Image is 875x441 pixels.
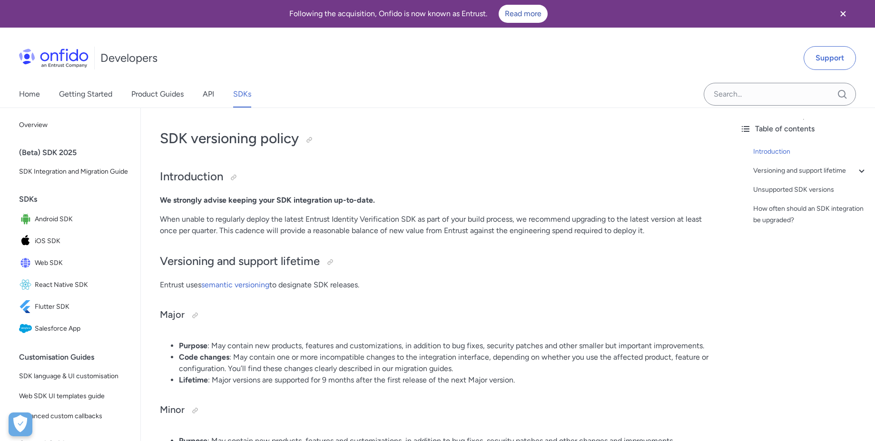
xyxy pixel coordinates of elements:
[9,412,32,436] div: Cookie Preferences
[35,235,129,248] span: iOS SDK
[19,411,129,422] span: Advanced custom callbacks
[160,169,713,185] h2: Introduction
[179,375,208,384] strong: Lifetime
[753,146,867,157] a: Introduction
[19,322,35,335] img: IconSalesforce App
[826,2,861,26] button: Close banner
[179,374,713,386] li: : Major versions are supported for 9 months after the first release of the next Major version.
[15,274,133,295] a: IconReact Native SDKReact Native SDK
[160,129,713,148] h1: SDK versioning policy
[11,5,826,23] div: Following the acquisition, Onfido is now known as Entrust.
[19,143,137,162] div: (Beta) SDK 2025
[19,278,35,292] img: IconReact Native SDK
[753,165,867,176] a: Versioning and support lifetime
[15,253,133,274] a: IconWeb SDKWeb SDK
[203,81,214,108] a: API
[15,231,133,252] a: IconiOS SDKiOS SDK
[740,123,867,135] div: Table of contents
[19,391,129,402] span: Web SDK UI templates guide
[100,50,157,66] h1: Developers
[35,322,129,335] span: Salesforce App
[59,81,112,108] a: Getting Started
[179,353,229,362] strong: Code changes
[15,407,133,426] a: Advanced custom callbacks
[19,166,129,177] span: SDK Integration and Migration Guide
[804,46,856,70] a: Support
[15,387,133,406] a: Web SDK UI templates guide
[19,371,129,382] span: SDK language & UI customisation
[15,367,133,386] a: SDK language & UI customisation
[15,318,133,339] a: IconSalesforce AppSalesforce App
[35,300,129,314] span: Flutter SDK
[15,162,133,181] a: SDK Integration and Migration Guide
[19,190,137,209] div: SDKs
[35,278,129,292] span: React Native SDK
[753,203,867,226] a: How often should an SDK integration be upgraded?
[753,184,867,196] a: Unsupported SDK versions
[19,119,129,131] span: Overview
[15,209,133,230] a: IconAndroid SDKAndroid SDK
[9,412,32,436] button: Open Preferences
[19,300,35,314] img: IconFlutter SDK
[160,308,713,323] h3: Major
[19,235,35,248] img: IconiOS SDK
[160,214,713,236] p: When unable to regularly deploy the latest Entrust Identity Verification SDK as part of your buil...
[160,279,713,291] p: Entrust uses to designate SDK releases.
[837,8,849,20] svg: Close banner
[499,5,548,23] a: Read more
[15,116,133,135] a: Overview
[179,340,713,352] li: : May contain new products, features and customizations, in addition to bug fixes, security patch...
[179,352,713,374] li: : May contain one or more incompatible changes to the integration interface, depending on whether...
[19,213,35,226] img: IconAndroid SDK
[19,81,40,108] a: Home
[131,81,184,108] a: Product Guides
[704,83,856,106] input: Onfido search input field
[160,254,713,270] h2: Versioning and support lifetime
[19,49,88,68] img: Onfido Logo
[19,348,137,367] div: Customisation Guides
[160,403,713,418] h3: Minor
[35,256,129,270] span: Web SDK
[233,81,251,108] a: SDKs
[15,296,133,317] a: IconFlutter SDKFlutter SDK
[179,341,207,350] strong: Purpose
[19,256,35,270] img: IconWeb SDK
[201,280,269,289] a: semantic versioning
[35,213,129,226] span: Android SDK
[160,196,375,205] strong: We strongly advise keeping your SDK integration up-to-date.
